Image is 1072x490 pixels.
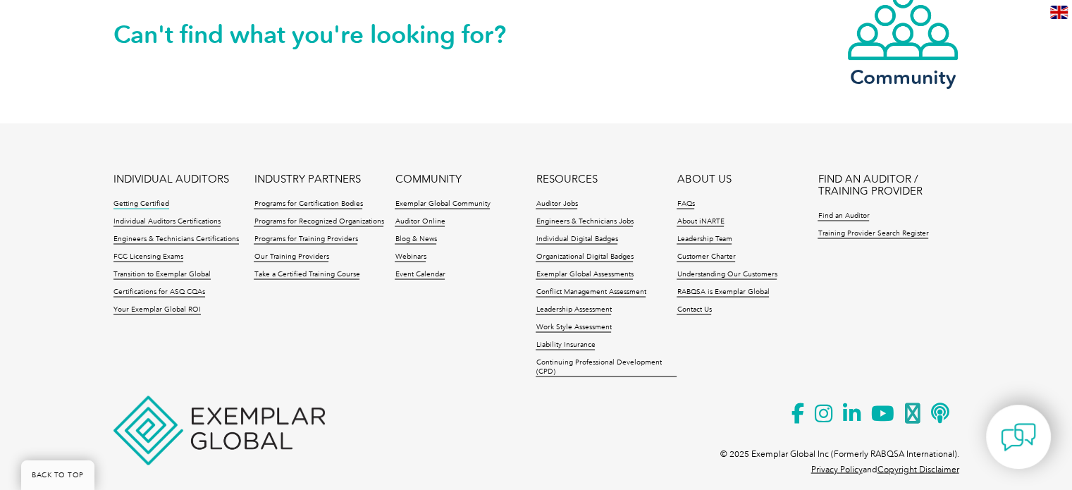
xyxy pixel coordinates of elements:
[254,216,383,226] a: Programs for Recognized Organizations
[811,461,959,477] p: and
[536,199,577,209] a: Auditor Jobs
[677,234,732,244] a: Leadership Team
[113,305,201,314] a: Your Exemplar Global ROI
[536,173,597,185] a: RESOURCES
[113,234,239,244] a: Engineers & Technicians Certifications
[877,464,959,474] a: Copyright Disclaimer
[536,357,677,376] a: Continuing Professional Development (CPD)
[254,173,360,185] a: INDUSTRY PARTNERS
[677,287,769,297] a: RABQSA is Exemplar Global
[677,269,777,279] a: Understanding Our Customers
[677,216,724,226] a: About iNARTE
[536,305,611,314] a: Leadership Assessment
[113,252,183,262] a: FCC Licensing Exams
[536,322,611,332] a: Work Style Assessment
[846,68,959,86] h3: Community
[536,216,633,226] a: Engineers & Technicians Jobs
[536,252,633,262] a: Organizational Digital Badges
[113,199,169,209] a: Getting Certified
[395,199,490,209] a: Exemplar Global Community
[1050,6,1068,19] img: en
[720,446,959,461] p: © 2025 Exemplar Global Inc (Formerly RABQSA International).
[536,269,633,279] a: Exemplar Global Assessments
[536,287,646,297] a: Conflict Management Assessment
[113,396,325,465] img: Exemplar Global
[113,269,211,279] a: Transition to Exemplar Global
[113,287,205,297] a: Certifications for ASQ CQAs
[1001,419,1036,455] img: contact-chat.png
[395,216,445,226] a: Auditor Online
[818,228,928,238] a: Training Provider Search Register
[113,216,221,226] a: Individual Auditors Certifications
[395,234,436,244] a: Blog & News
[818,211,869,221] a: Find an Auditor
[113,23,536,46] h2: Can't find what you're looking for?
[254,269,359,279] a: Take a Certified Training Course
[677,305,711,314] a: Contact Us
[395,173,461,185] a: COMMUNITY
[811,464,863,474] a: Privacy Policy
[677,252,735,262] a: Customer Charter
[113,173,229,185] a: INDIVIDUAL AUDITORS
[536,340,595,350] a: Liability Insurance
[395,252,426,262] a: Webinars
[677,199,694,209] a: FAQs
[254,234,357,244] a: Programs for Training Providers
[536,234,617,244] a: Individual Digital Badges
[395,269,445,279] a: Event Calendar
[818,173,959,197] a: FIND AN AUDITOR / TRAINING PROVIDER
[254,199,362,209] a: Programs for Certification Bodies
[677,173,731,185] a: ABOUT US
[21,460,94,490] a: BACK TO TOP
[254,252,328,262] a: Our Training Providers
